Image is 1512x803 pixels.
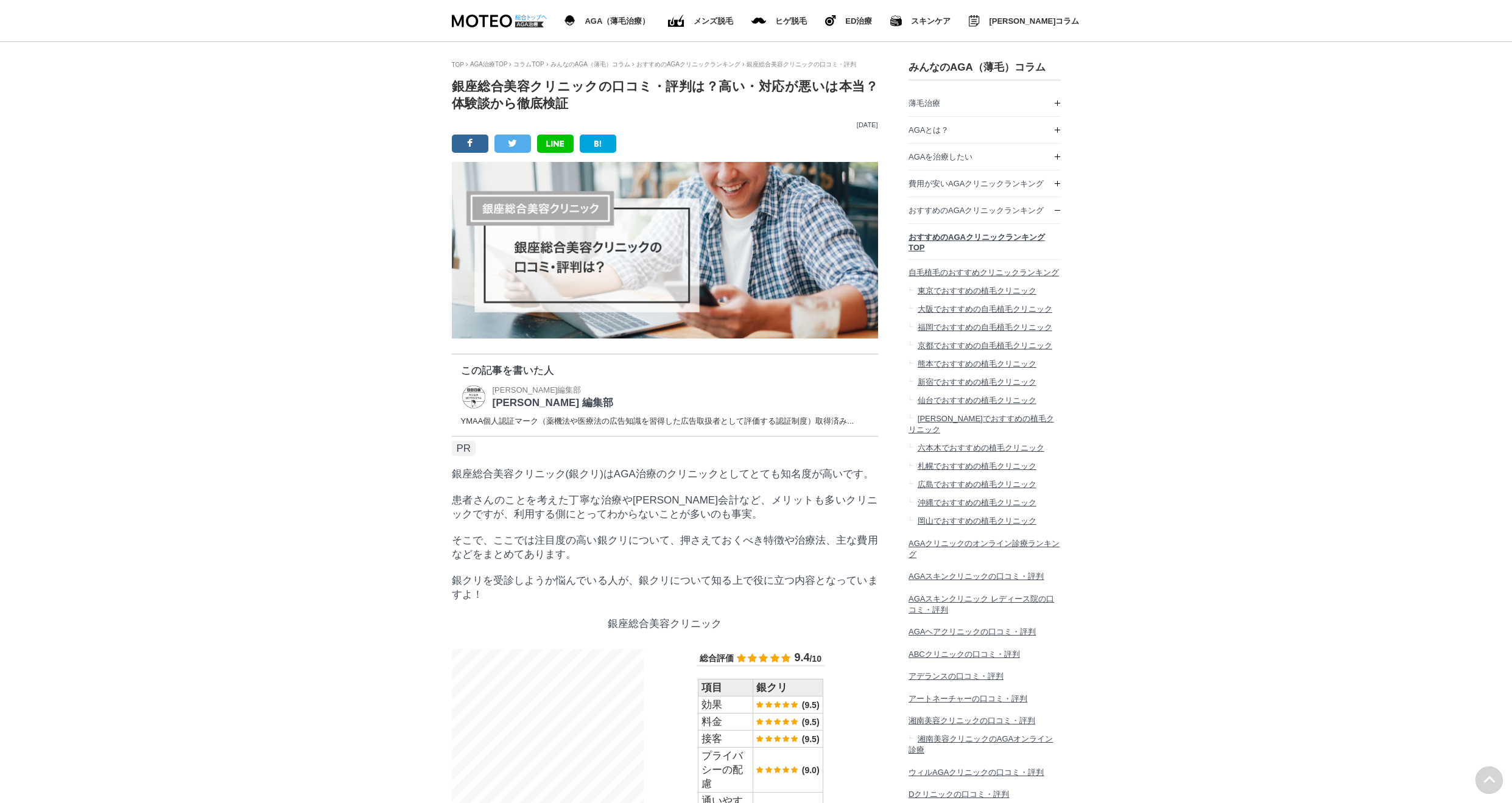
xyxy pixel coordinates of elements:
span: 広島でおすすめの植毛クリニック [917,480,1036,489]
a: アデランスの口コミ・評判 [909,664,1061,686]
td: 接客 [698,731,753,748]
span: 費用が安いAGAクリニックランキング [909,179,1044,188]
dd: YMAA個人認証マーク（薬機法や医療法の広告知識を習得した広告取扱者として評価する認証制度）取得済み... [461,416,869,427]
span: 東京でおすすめの植毛クリニック [917,286,1036,295]
span: 京都でおすすめの自毛植毛クリニック [917,341,1052,350]
img: AGA（薄毛治療） [564,15,576,26]
span: 9.4 [794,651,809,664]
span: AGAクリニックのオンライン診療ランキング [909,539,1060,559]
td: 料金 [698,714,753,731]
img: PAGE UP [1475,766,1503,794]
span: ウィルAGAクリニックの口コミ・評判 [909,768,1044,777]
a: メンズ脱毛 ヒゲ脱毛 [751,15,807,27]
a: 六本木でおすすめの植毛クリニック [909,439,1061,457]
div: 総合評価 /10 [697,652,825,667]
a: 沖縄でおすすめの植毛クリニック [909,494,1061,512]
a: 新宿でおすすめの植毛クリニック [909,373,1061,391]
span: AGAとは？ [909,125,949,135]
img: 総合トップへ [515,15,547,20]
a: アートネーチャーの口コミ・評判 [909,686,1061,708]
span: AGAを治療したい [909,152,972,161]
span: AGAヘアクリニックの口コミ・評判 [909,627,1036,636]
span: ED治療 [845,17,872,25]
img: メンズ脱毛 [751,18,766,24]
h3: みんなのAGA（薄毛）コラム [909,60,1061,74]
span: Dクリニックの口コミ・評判 [909,790,1009,799]
a: 東京でおすすめの植毛クリニック [909,282,1061,300]
span: AGAスキンクリニック レディース院の口コミ・評判 [909,594,1054,614]
p: [DATE] [452,121,878,128]
div: ) [756,700,819,710]
span: アデランスの口コミ・評判 [909,672,1004,681]
a: 湘南美容クリニックの口コミ・評判 [909,708,1061,731]
a: 広島でおすすめの植毛クリニック [909,475,1061,494]
a: 仙台でおすすめの植毛クリニック [909,391,1061,410]
img: B! [594,141,602,147]
span: PR [452,441,476,456]
span: ABCクリニックの口コミ・評判 [909,650,1020,659]
li: 銀座総合美容クリニックの口コミ・評判 [742,60,856,69]
img: MOTEO AGA [452,15,544,27]
a: みんなのAGA（薄毛）コラム [550,61,630,68]
a: ED（勃起不全）治療 メンズ脱毛 [668,12,733,30]
span: スキンケア [911,17,951,25]
h1: 銀座総合美容クリニックの口コミ・評判は？高い・対応が悪いは本当？体験談から徹底検証 [452,78,878,112]
span: [PERSON_NAME]編集部 [493,385,582,394]
a: 大阪でおすすめの自毛植毛クリニック [909,300,1061,318]
a: AGAスキンクリニック レディース院の口コミ・評判 [909,586,1061,619]
span: 六本木でおすすめの植毛クリニック [917,443,1044,452]
img: 銀座総合美容クリニックの口コミ・評判は？ [452,162,878,338]
a: MOTEO 編集部 [PERSON_NAME]編集部 [PERSON_NAME] 編集部 [461,384,613,410]
a: コラムTOP [513,61,544,68]
img: みんなのMOTEOコラム [969,15,980,27]
a: AGAクリニックのオンライン診療ランキング [909,530,1061,564]
p: [PERSON_NAME] 編集部 [493,396,613,410]
a: AGAスキンクリニックの口コミ・評判 [909,564,1061,586]
p: 銀座総合美容クリニック(銀クリ)はAGA治療のクリニックとしてとても知名度が高いです。 [452,467,878,481]
a: ABCクリニックの口コミ・評判 [909,641,1061,664]
td: 銀クリ [753,679,823,696]
img: LINE [546,141,564,147]
a: AGA（薄毛治療） AGA（薄毛治療） [564,13,650,29]
a: [PERSON_NAME]でおすすめの植毛クリニック [909,410,1061,439]
a: スキンケア [890,13,951,29]
span: AGAスキンクリニックの口コミ・評判 [909,572,1044,581]
span: AGA（薄毛治療） [585,17,650,25]
p: 患者さんのことを考えた丁寧な治療や[PERSON_NAME]会計など、メリットも多いクリニックですが、利用する側にとってわからないことが多いのも事実。 [452,493,878,521]
a: ウィルAGAクリニックの口コミ・評判 [909,759,1061,782]
span: 自毛植毛のおすすめクリニックランキング [909,268,1059,277]
div: ) [756,717,819,727]
span: 湘南美容クリニックのAGAオンライン診療 [909,734,1053,754]
p: そこで、ここでは注目度の高い銀クリについて、押さえておくべき特徴や治療法、主な費用などをまとめてあります。 [452,533,878,561]
span: 新宿でおすすめの植毛クリニック [917,377,1036,387]
div: ) [756,765,819,775]
span: 薄毛治療 [909,99,940,108]
span: おすすめのAGAクリニックランキング [909,206,1044,215]
a: AGA治療TOP [470,61,508,68]
a: 福岡でおすすめの自毛植毛クリニック [909,318,1061,337]
span: 福岡でおすすめの自毛植毛クリニック [917,323,1052,332]
span: おすすめのAGAクリニックランキングTOP [909,233,1045,252]
a: 自毛植毛のおすすめクリニックランキング [909,260,1061,282]
a: おすすめのAGAクリニックランキング [909,197,1061,223]
span: 岡山でおすすめの植毛クリニック [917,516,1036,525]
img: ヒゲ脱毛 [825,15,836,26]
span: 大阪でおすすめの自毛植毛クリニック [917,304,1052,314]
img: ED（勃起不全）治療 [668,15,684,27]
img: MOTEO 編集部 [461,384,487,410]
a: AGAを治療したい [909,144,1061,170]
a: みんなのMOTEOコラム [PERSON_NAME]コラム [969,13,1079,29]
a: 札幌でおすすめの植毛クリニック [909,457,1061,475]
p: この記事を書いた人 [461,363,869,377]
a: 岡山でおすすめの植毛クリニック [909,512,1061,530]
a: AGAヘアクリニックの口コミ・評判 [909,619,1061,642]
span: 仙台でおすすめの植毛クリニック [917,396,1036,405]
td: 効果 [698,696,753,714]
span: 札幌でおすすめの植毛クリニック [917,461,1036,471]
span: [PERSON_NAME]コラム [989,17,1079,25]
a: 熊本でおすすめの植毛クリニック [909,355,1061,373]
span: 沖縄でおすすめの植毛クリニック [917,498,1036,507]
a: TOP [452,61,464,68]
span: 熊本でおすすめの植毛クリニック [917,359,1036,368]
div: ) [756,734,819,744]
